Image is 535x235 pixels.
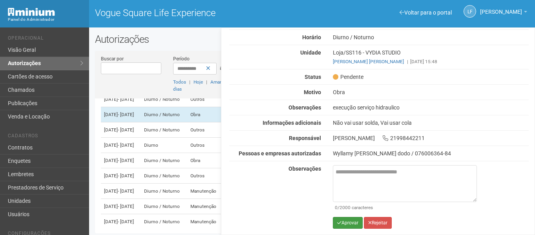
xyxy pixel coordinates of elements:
[187,214,223,230] td: Manutenção
[118,97,134,102] span: - [DATE]
[480,1,522,15] span: Letícia Florim
[118,188,134,194] span: - [DATE]
[333,73,363,80] span: Pendente
[141,168,187,184] td: Diurno / Noturno
[141,153,187,168] td: Diurno / Noturno
[327,135,535,142] div: [PERSON_NAME] 21998442211
[333,59,404,64] a: [PERSON_NAME] [PERSON_NAME]
[187,107,223,122] td: Obra
[101,184,141,199] td: [DATE]
[364,217,392,229] button: Rejeitar
[327,89,535,96] div: Obra
[118,127,134,133] span: - [DATE]
[305,74,321,80] strong: Status
[118,158,134,163] span: - [DATE]
[118,112,134,117] span: - [DATE]
[327,34,535,41] div: Diurno / Noturno
[335,204,475,211] div: /2000 caracteres
[95,8,306,18] h1: Vogue Square Life Experience
[101,92,141,107] td: [DATE]
[141,107,187,122] td: Diurno / Noturno
[300,49,321,56] strong: Unidade
[189,79,190,85] span: |
[118,173,134,179] span: - [DATE]
[464,5,476,18] a: LF
[101,214,141,230] td: [DATE]
[239,150,321,157] strong: Pessoas e empresas autorizadas
[101,138,141,153] td: [DATE]
[187,122,223,138] td: Outros
[194,79,203,85] a: Hoje
[141,184,187,199] td: Diurno / Noturno
[173,55,190,62] label: Período
[118,204,134,209] span: - [DATE]
[210,79,228,85] a: Amanhã
[333,58,529,65] div: [DATE] 15:48
[302,34,321,40] strong: Horário
[288,104,321,111] strong: Observações
[187,138,223,153] td: Outros
[187,92,223,107] td: Outros
[8,16,83,23] div: Painel do Administrador
[8,8,55,16] img: Minium
[187,168,223,184] td: Outros
[335,205,338,210] span: 0
[141,92,187,107] td: Diurno / Noturno
[101,199,141,214] td: [DATE]
[187,199,223,214] td: Manutenção
[206,79,207,85] span: |
[400,9,452,16] a: Voltar para o portal
[220,65,223,71] span: a
[304,89,321,95] strong: Motivo
[101,122,141,138] td: [DATE]
[187,153,223,168] td: Obra
[141,138,187,153] td: Diurno
[173,79,186,85] a: Todos
[101,107,141,122] td: [DATE]
[118,219,134,224] span: - [DATE]
[141,122,187,138] td: Diurno / Noturno
[8,133,83,141] li: Cadastros
[407,59,408,64] span: |
[327,119,535,126] div: Não vai usar solda, Vai usar cola
[118,142,134,148] span: - [DATE]
[333,217,363,229] button: Aprovar
[101,153,141,168] td: [DATE]
[263,120,321,126] strong: Informações adicionais
[480,10,527,16] a: [PERSON_NAME]
[327,104,535,111] div: execução serviço hidraulico
[101,55,124,62] label: Buscar por
[288,166,321,172] strong: Observações
[289,135,321,141] strong: Responsável
[327,49,535,65] div: Loja/SS116 - VYDIA STUDIO
[101,168,141,184] td: [DATE]
[187,184,223,199] td: Manutenção
[95,33,529,45] h2: Autorizações
[141,214,187,230] td: Diurno / Noturno
[141,199,187,214] td: Diurno / Noturno
[333,150,529,157] div: Wyllamy [PERSON_NAME] dodo / 076006364-84
[8,35,83,44] li: Operacional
